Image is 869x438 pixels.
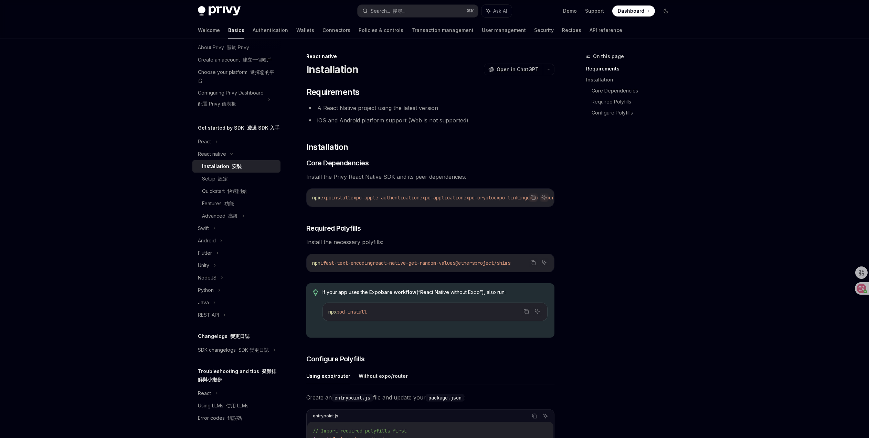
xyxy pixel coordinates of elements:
[198,237,216,245] div: Android
[198,249,212,257] div: Flutter
[482,22,526,39] a: User management
[198,101,236,107] font: 配置 Privy 儀表板
[192,399,280,412] a: Using LLMs 使用 LLMs
[592,85,677,96] a: Core Dependencies
[306,158,369,168] span: Core Dependencies
[590,22,622,39] a: API reference
[522,307,531,316] button: Copy the contents from the code block
[198,274,216,282] div: NodeJS
[239,347,269,353] font: SDK 變更日誌
[592,96,677,107] a: Required Polyfills
[306,237,554,247] span: Install the necessary polyfills:
[198,150,226,158] div: React native
[226,403,248,408] font: 使用 LLMs
[306,63,359,76] h1: Installation
[420,195,464,201] span: expo-application
[306,53,554,60] div: React native
[381,289,416,295] a: bare workflow
[198,414,242,422] div: Error codes
[198,368,276,382] font: 疑難排解與小撇步
[202,212,238,220] div: Advanced
[412,22,474,39] a: Transaction management
[529,193,538,202] button: Copy the contents from the code block
[527,195,574,201] span: expo-secure-store
[198,22,220,39] a: Welcome
[198,89,264,111] div: Configuring Privy Dashboard
[494,195,527,201] span: expo-linking
[192,412,280,424] a: Error codes 錯誤碼
[202,162,242,171] div: Installation
[247,125,279,131] font: 透過 SDK 入手
[198,298,209,307] div: Java
[227,188,247,194] font: 快速開始
[529,258,538,267] button: Copy the contents from the code block
[562,22,581,39] a: Recipes
[198,286,214,294] div: Python
[455,260,510,266] span: @ethersproject/shims
[192,66,280,87] a: Choose your platform 選擇您的平台
[202,199,234,208] div: Features
[464,195,494,201] span: expo-crypto
[218,176,228,182] font: 設定
[359,22,403,39] a: Policies & controls
[592,107,677,118] a: Configure Polyfills
[198,124,279,132] h5: Get started by SDK
[358,5,478,17] button: Search... 搜尋...⌘K
[337,309,367,315] span: pod-install
[612,6,655,17] a: Dashboard
[198,68,276,85] div: Choose your platform
[202,175,228,183] div: Setup
[332,394,373,402] code: entrypoint.js
[202,187,247,195] div: Quickstart
[198,138,211,146] div: React
[530,412,539,420] button: Copy the contents from the code block
[198,389,211,397] div: React
[497,66,539,73] span: Open in ChatGPT
[618,8,644,14] span: Dashboard
[586,63,677,74] a: Requirements
[320,260,323,266] span: i
[198,346,269,354] div: SDK changelogs
[230,333,250,339] font: 變更日誌
[228,213,238,219] font: 高級
[585,8,604,14] a: Support
[467,8,474,14] span: ⌘ K
[563,8,577,14] a: Demo
[306,116,554,125] li: iOS and Android platform support (Web is not supported)
[224,200,234,206] font: 功能
[313,412,338,420] div: entrypoint.js
[227,415,242,421] font: 錯誤碼
[426,394,464,402] code: package.json
[371,7,405,15] div: Search...
[359,368,408,384] button: Without expo/router
[198,261,209,270] div: Unity
[540,193,549,202] button: Ask AI
[320,195,331,201] span: expo
[198,311,219,319] div: REST API
[393,8,405,14] font: 搜尋...
[296,22,314,39] a: Wallets
[484,64,543,75] button: Open in ChatGPT
[322,22,350,39] a: Connectors
[198,56,272,64] div: Create an account
[192,54,280,66] a: Create an account 建立一個帳戶
[306,103,554,113] li: A React Native project using the latest version
[198,402,248,410] div: Using LLMs
[192,160,280,173] a: Installation 安裝
[313,289,318,296] svg: Tip
[322,289,547,296] span: If your app uses the Expo (“React Native without Expo”), also run:
[306,172,554,182] span: Install the Privy React Native SDK and its peer dependencies:
[306,87,360,98] span: Requirements
[328,309,337,315] span: npx
[313,428,406,434] span: // Import required polyfills first
[306,393,554,402] span: Create an file and update your :
[373,260,455,266] span: react-native-get-random-values
[192,197,280,210] a: Features 功能
[312,260,320,266] span: npm
[533,307,542,316] button: Ask AI
[198,367,280,384] h5: Troubleshooting and tips
[198,6,241,16] img: dark logo
[306,223,361,233] span: Required Polyfills
[540,258,549,267] button: Ask AI
[232,163,242,169] font: 安裝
